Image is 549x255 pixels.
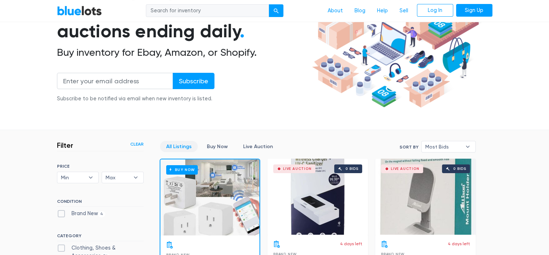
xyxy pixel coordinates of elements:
span: Min [61,172,85,183]
div: 0 bids [453,167,466,171]
b: ▾ [128,172,143,183]
span: . [240,20,245,42]
input: Search for inventory [146,4,269,17]
input: Subscribe [173,73,214,89]
b: ▾ [460,141,475,152]
a: Sell [394,4,414,18]
h2: Buy inventory for Ebay, Amazon, or Shopify. [57,46,310,59]
div: 0 bids [345,167,359,171]
b: ▾ [83,172,98,183]
a: Help [371,4,394,18]
a: About [322,4,349,18]
p: 4 days left [448,241,470,247]
label: Brand New [57,210,106,218]
a: Live Auction [237,141,279,152]
label: Sort By [400,144,418,150]
a: Buy Now [160,159,259,235]
h6: Buy Now [166,165,198,174]
a: BlueLots [57,5,102,16]
div: Subscribe to be notified via email when new inventory is listed. [57,95,214,103]
h6: CATEGORY [57,233,144,241]
h6: PRICE [57,164,144,169]
h3: Filter [57,141,73,150]
div: Live Auction [283,167,312,171]
a: Clear [130,141,144,147]
a: Sign Up [456,4,492,17]
span: 4 [98,211,106,217]
span: Max [106,172,130,183]
div: Live Auction [391,167,419,171]
a: All Listings [160,141,198,152]
a: Live Auction 0 bids [267,159,368,235]
a: Live Auction 0 bids [375,159,476,235]
a: Buy Now [201,141,234,152]
input: Enter your email address [57,73,173,89]
h6: CONDITION [57,199,144,207]
a: Log In [417,4,453,17]
span: Most Bids [425,141,462,152]
a: Blog [349,4,371,18]
p: 4 days left [340,241,362,247]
